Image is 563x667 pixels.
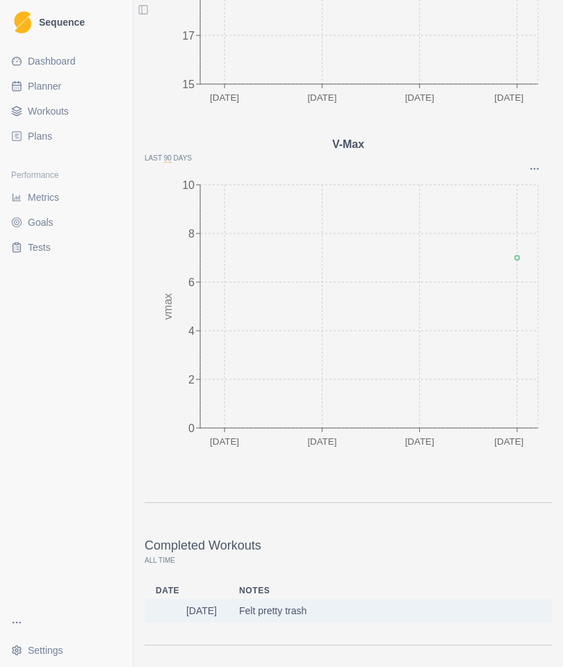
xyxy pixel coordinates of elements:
[145,153,552,163] p: Last Days
[188,324,195,336] tspan: 4
[162,293,174,319] tspan: vmax
[188,422,195,434] tspan: 0
[28,190,59,204] span: Metrics
[210,436,239,447] text: [DATE]
[6,125,127,147] a: Plans
[145,536,552,555] p: Completed Workouts
[494,92,523,103] text: [DATE]
[6,236,127,258] a: Tests
[28,79,61,93] span: Planner
[228,599,552,622] td: Felt pretty trash
[188,276,195,288] tspan: 6
[145,136,552,153] div: V-Max
[182,29,195,41] tspan: 17
[164,154,172,163] span: 90
[6,75,127,97] a: Planner
[28,104,69,118] span: Workouts
[28,129,52,143] span: Plans
[6,100,127,122] a: Workouts
[6,186,127,208] a: Metrics
[228,582,552,600] th: Notes
[28,240,51,254] span: Tests
[145,599,228,622] td: [DATE]
[28,215,54,229] span: Goals
[528,163,541,174] button: Options
[6,164,127,186] div: Performance
[39,17,85,27] span: Sequence
[14,11,31,34] img: Logo
[182,179,195,190] tspan: 10
[28,54,76,68] span: Dashboard
[6,211,127,233] a: Goals
[182,78,195,90] tspan: 15
[145,582,228,600] th: Date
[188,373,195,385] tspan: 2
[307,92,336,103] text: [DATE]
[6,6,127,39] a: LogoSequence
[405,92,434,103] text: [DATE]
[210,92,239,103] text: [DATE]
[188,227,195,239] tspan: 8
[145,555,552,566] p: All Time
[307,436,336,447] text: [DATE]
[6,639,127,661] button: Settings
[405,436,434,447] text: [DATE]
[6,50,127,72] a: Dashboard
[494,436,523,447] text: [DATE]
